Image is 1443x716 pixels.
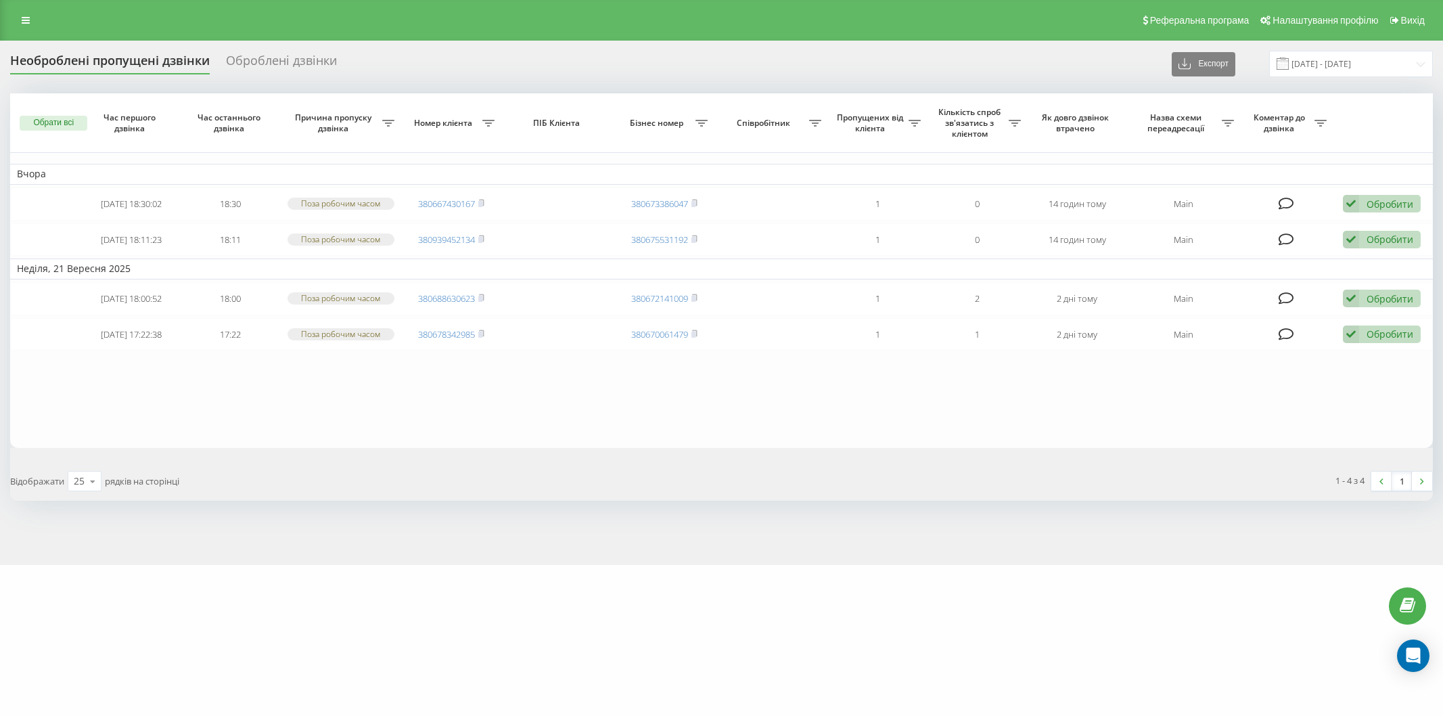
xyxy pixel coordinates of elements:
[1028,318,1127,351] td: 2 дні тому
[927,187,1027,221] td: 0
[1150,15,1250,26] span: Реферальна програма
[513,118,603,129] span: ПІБ Клієнта
[927,223,1027,256] td: 0
[828,187,927,221] td: 1
[288,328,394,340] div: Поза робочим часом
[10,53,210,74] div: Необроблені пропущені дзвінки
[408,118,482,129] span: Номер клієнта
[181,223,280,256] td: 18:11
[835,112,909,133] span: Пропущених від клієнта
[828,318,927,351] td: 1
[81,187,181,221] td: [DATE] 18:30:02
[1038,112,1116,133] span: Як довго дзвінок втрачено
[631,233,688,246] a: 380675531192
[1247,112,1314,133] span: Коментар до дзвінка
[1127,282,1241,315] td: Main
[1273,15,1378,26] span: Налаштування профілю
[1397,640,1429,672] div: Open Intercom Messenger
[1127,223,1241,256] td: Main
[927,282,1027,315] td: 2
[828,223,927,256] td: 1
[828,282,927,315] td: 1
[418,198,475,210] a: 380667430167
[1127,318,1241,351] td: Main
[81,318,181,351] td: [DATE] 17:22:38
[81,282,181,315] td: [DATE] 18:00:52
[1367,198,1413,210] div: Обробити
[1028,187,1127,221] td: 14 годин тому
[927,318,1027,351] td: 1
[10,475,64,487] span: Відображати
[1367,328,1413,340] div: Обробити
[181,318,280,351] td: 17:22
[1172,52,1235,76] button: Експорт
[418,328,475,340] a: 380678342985
[81,223,181,256] td: [DATE] 18:11:23
[288,233,394,245] div: Поза робочим часом
[10,164,1433,184] td: Вчора
[631,198,688,210] a: 380673386047
[226,53,337,74] div: Оброблені дзвінки
[74,474,85,488] div: 25
[20,116,87,131] button: Обрати всі
[288,112,383,133] span: Причина пропуску дзвінка
[105,475,179,487] span: рядків на сторінці
[1392,472,1412,491] a: 1
[1127,187,1241,221] td: Main
[1028,282,1127,315] td: 2 дні тому
[1401,15,1425,26] span: Вихід
[631,328,688,340] a: 380670061479
[631,292,688,305] a: 380672141009
[1335,474,1365,487] div: 1 - 4 з 4
[93,112,170,133] span: Час першого дзвінка
[418,233,475,246] a: 380939452134
[1367,292,1413,305] div: Обробити
[934,107,1008,139] span: Кількість спроб зв'язатись з клієнтом
[181,187,280,221] td: 18:30
[622,118,695,129] span: Бізнес номер
[721,118,809,129] span: Співробітник
[1028,223,1127,256] td: 14 годин тому
[192,112,269,133] span: Час останнього дзвінка
[10,259,1433,279] td: Неділя, 21 Вересня 2025
[1134,112,1222,133] span: Назва схеми переадресації
[181,282,280,315] td: 18:00
[288,198,394,209] div: Поза робочим часом
[418,292,475,305] a: 380688630623
[288,292,394,304] div: Поза робочим часом
[1367,233,1413,246] div: Обробити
